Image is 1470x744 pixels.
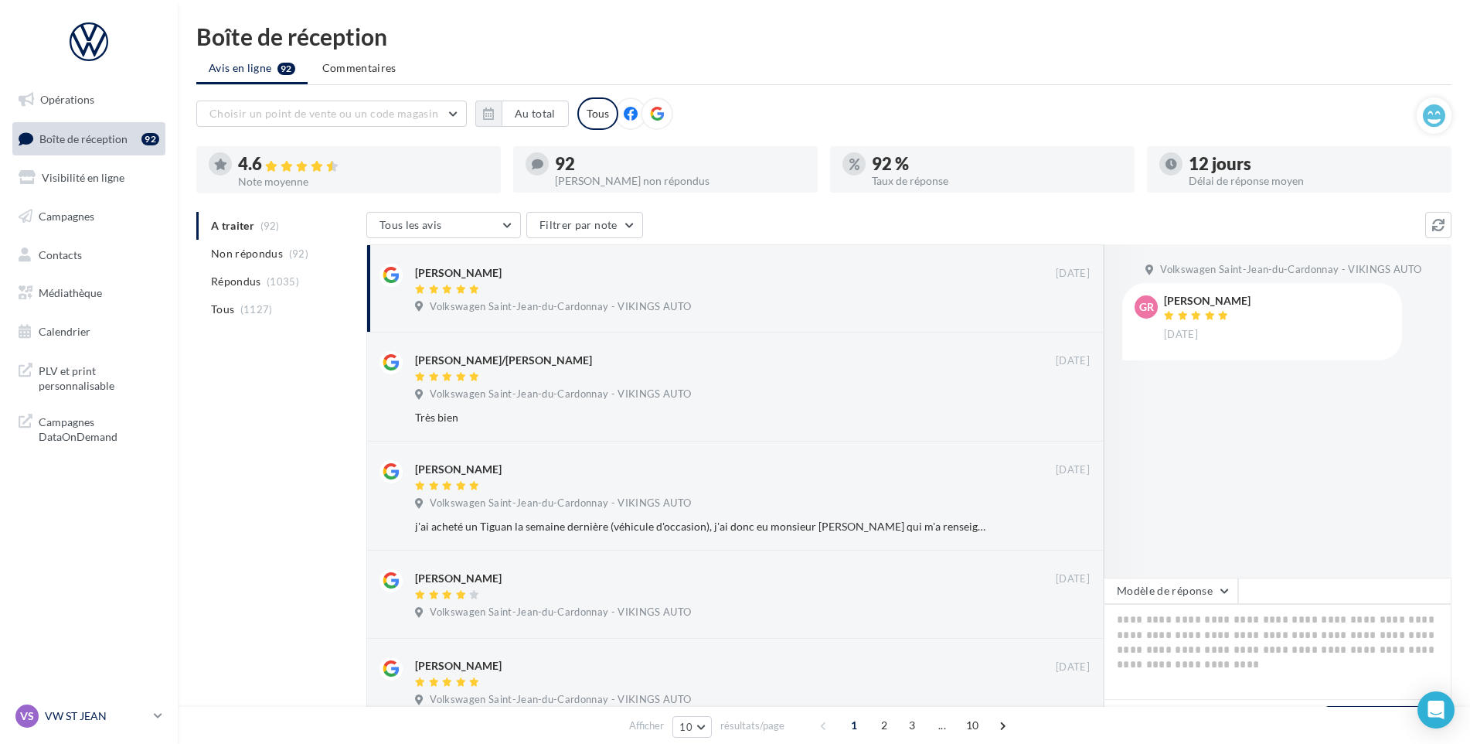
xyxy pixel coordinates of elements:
[555,155,805,172] div: 92
[141,133,159,145] div: 92
[1056,354,1090,368] span: [DATE]
[430,300,691,314] span: Volkswagen Saint-Jean-du-Cardonnay - VIKINGS AUTO
[40,93,94,106] span: Opérations
[9,200,168,233] a: Campagnes
[39,360,159,394] span: PLV et print personnalisable
[322,60,396,76] span: Commentaires
[1164,295,1251,306] div: [PERSON_NAME]
[900,713,924,738] span: 3
[526,212,643,238] button: Filtrer par note
[1417,691,1455,729] div: Open Intercom Messenger
[9,122,168,155] a: Boîte de réception92
[289,247,308,260] span: (92)
[577,97,618,130] div: Tous
[502,101,569,127] button: Au total
[1056,463,1090,477] span: [DATE]
[430,387,691,401] span: Volkswagen Saint-Jean-du-Cardonnay - VIKINGS AUTO
[379,218,442,231] span: Tous les avis
[415,353,592,368] div: [PERSON_NAME]/[PERSON_NAME]
[209,107,438,120] span: Choisir un point de vente ou un code magasin
[9,239,168,271] a: Contacts
[430,693,691,707] span: Volkswagen Saint-Jean-du-Cardonnay - VIKINGS AUTO
[42,171,124,184] span: Visibilité en ligne
[39,325,90,338] span: Calendrier
[39,286,102,299] span: Médiathèque
[267,275,299,288] span: (1035)
[415,265,502,281] div: [PERSON_NAME]
[1056,660,1090,674] span: [DATE]
[12,701,165,731] a: VS VW ST JEAN
[672,716,712,738] button: 10
[1056,267,1090,281] span: [DATE]
[679,721,692,733] span: 10
[238,155,488,173] div: 4.6
[475,101,569,127] button: Au total
[9,405,168,451] a: Campagnes DataOnDemand
[629,718,664,733] span: Afficher
[430,497,691,510] span: Volkswagen Saint-Jean-du-Cardonnay - VIKINGS AUTO
[9,84,168,116] a: Opérations
[1164,328,1198,342] span: [DATE]
[9,162,168,194] a: Visibilité en ligne
[211,302,234,317] span: Tous
[9,354,168,400] a: PLV et print personnalisable
[872,713,897,738] span: 2
[415,462,502,477] div: [PERSON_NAME]
[930,713,954,738] span: ...
[1139,299,1154,315] span: Gr
[211,246,283,261] span: Non répondus
[720,718,784,733] span: résultats/page
[45,708,148,724] p: VW ST JEAN
[39,210,94,223] span: Campagnes
[842,713,866,738] span: 1
[1104,578,1238,604] button: Modèle de réponse
[415,571,502,586] div: [PERSON_NAME]
[415,519,989,534] div: j'ai acheté un Tiguan la semaine dernière (véhicule d'occasion), j'ai donc eu monsieur [PERSON_NA...
[872,176,1122,186] div: Taux de réponse
[960,713,985,738] span: 10
[1189,155,1439,172] div: 12 jours
[415,658,502,674] div: [PERSON_NAME]
[240,303,273,316] span: (1127)
[20,708,34,724] span: VS
[1056,572,1090,586] span: [DATE]
[39,131,128,145] span: Boîte de réception
[9,316,168,348] a: Calendrier
[430,606,691,619] span: Volkswagen Saint-Jean-du-Cardonnay - VIKINGS AUTO
[555,176,805,186] div: [PERSON_NAME] non répondus
[1189,176,1439,186] div: Délai de réponse moyen
[872,155,1122,172] div: 92 %
[196,25,1451,48] div: Boîte de réception
[366,212,521,238] button: Tous les avis
[39,411,159,445] span: Campagnes DataOnDemand
[39,247,82,261] span: Contacts
[1160,263,1421,277] span: Volkswagen Saint-Jean-du-Cardonnay - VIKINGS AUTO
[238,176,488,187] div: Note moyenne
[9,277,168,309] a: Médiathèque
[415,410,989,425] div: Très bien
[196,101,467,127] button: Choisir un point de vente ou un code magasin
[211,274,261,289] span: Répondus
